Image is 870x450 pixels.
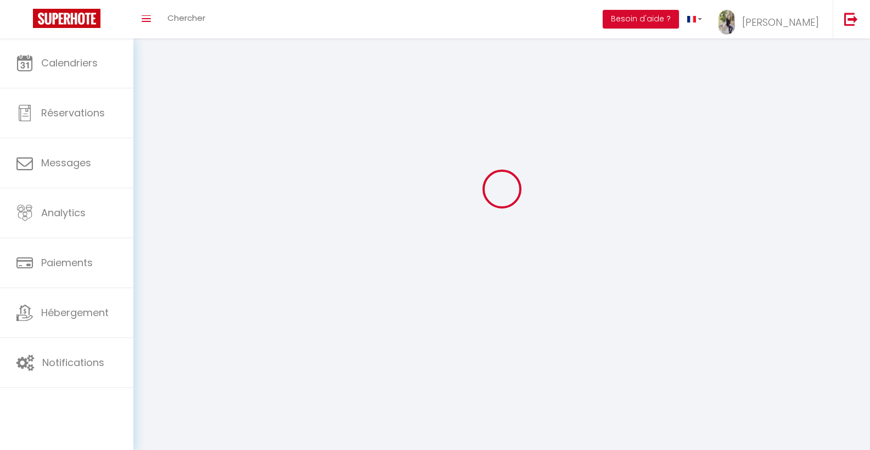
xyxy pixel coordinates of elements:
[41,56,98,70] span: Calendriers
[41,156,91,170] span: Messages
[41,106,105,120] span: Réservations
[41,206,86,220] span: Analytics
[603,10,679,29] button: Besoin d'aide ?
[41,306,109,319] span: Hébergement
[167,12,205,24] span: Chercher
[742,15,819,29] span: [PERSON_NAME]
[41,256,93,269] span: Paiements
[42,356,104,369] span: Notifications
[844,12,858,26] img: logout
[33,9,100,28] img: Super Booking
[719,10,735,35] img: ...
